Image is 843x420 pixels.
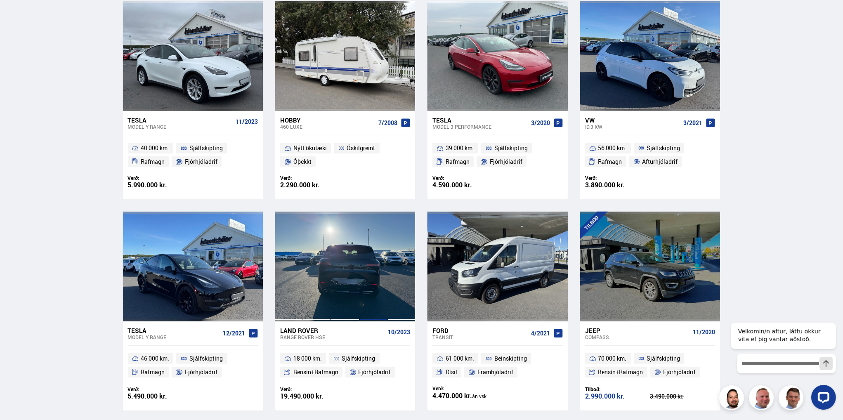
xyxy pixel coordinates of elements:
[598,157,622,167] span: Rafmagn
[141,354,169,363] span: 46 000 km.
[585,393,650,400] div: 2.990.000 kr.
[280,124,375,130] div: 460 LUXE
[280,334,385,340] div: Range Rover HSE
[432,334,527,340] div: Transit
[293,354,322,363] span: 18 000 km.
[585,327,690,334] div: Jeep
[280,327,385,334] div: Land Rover
[598,354,627,363] span: 70 000 km.
[128,116,232,124] div: Tesla
[189,354,223,363] span: Sjálfskipting
[236,118,258,125] span: 11/2023
[342,354,375,363] span: Sjálfskipting
[720,387,745,411] img: nhp88E3Fdnt1Opn2.png
[427,111,567,199] a: Tesla Model 3 PERFORMANCE 3/2020 39 000 km. Sjálfskipting Rafmagn Fjórhjóladrif Verð: 4.590.000 kr.
[185,157,217,167] span: Fjórhjóladrif
[280,393,345,400] div: 19.490.000 kr.
[347,143,375,153] span: Óskilgreint
[223,330,245,337] span: 12/2021
[446,157,470,167] span: Rafmagn
[128,386,193,392] div: Verð:
[388,329,410,335] span: 10/2023
[378,120,397,126] span: 7/2008
[280,386,345,392] div: Verð:
[141,143,169,153] span: 40 000 km.
[494,143,528,153] span: Sjálfskipting
[477,367,513,377] span: Framhjóladrif
[427,321,567,411] a: Ford Transit 4/2021 61 000 km. Beinskipting Dísil Framhjóladrif Verð: 4.470.000 kr.án vsk.
[185,367,217,377] span: Fjórhjóladrif
[128,334,220,340] div: Model Y RANGE
[490,157,522,167] span: Fjórhjóladrif
[280,116,375,124] div: Hobby
[293,367,338,377] span: Bensín+Rafmagn
[432,182,498,189] div: 4.590.000 kr.
[432,175,498,181] div: Verð:
[128,393,193,400] div: 5.490.000 kr.
[663,367,696,377] span: Fjórhjóladrif
[494,354,527,363] span: Beinskipting
[598,143,627,153] span: 56 000 km.
[275,111,415,199] a: Hobby 460 LUXE 7/2008 Nýtt ökutæki Óskilgreint Óþekkt Verð: 2.290.000 kr.
[585,386,650,392] div: Tilboð:
[293,143,327,153] span: Nýtt ökutæki
[280,175,345,181] div: Verð:
[585,175,650,181] div: Verð:
[585,334,690,340] div: Compass
[472,393,488,399] span: án vsk.
[598,367,643,377] span: Bensín+Rafmagn
[123,111,263,199] a: Tesla Model Y RANGE 11/2023 40 000 km. Sjálfskipting Rafmagn Fjórhjóladrif Verð: 5.990.000 kr.
[123,321,263,411] a: Tesla Model Y RANGE 12/2021 46 000 km. Sjálfskipting Rafmagn Fjórhjóladrif Verð: 5.490.000 kr.
[580,111,720,199] a: VW ID.3 KW 3/2021 56 000 km. Sjálfskipting Rafmagn Afturhjóladrif Verð: 3.890.000 kr.
[647,354,680,363] span: Sjálfskipting
[446,143,474,153] span: 39 000 km.
[141,367,165,377] span: Rafmagn
[128,182,193,189] div: 5.990.000 kr.
[446,367,457,377] span: Dísil
[585,124,680,130] div: ID.3 KW
[432,116,527,124] div: Tesla
[128,175,193,181] div: Verð:
[432,392,498,400] div: 4.470.000 kr.
[275,321,415,411] a: Land Rover Range Rover HSE 10/2023 18 000 km. Sjálfskipting Bensín+Rafmagn Fjórhjóladrif Verð: 19...
[446,354,474,363] span: 61 000 km.
[647,143,680,153] span: Sjálfskipting
[280,182,345,189] div: 2.290.000 kr.
[128,124,232,130] div: Model Y RANGE
[531,330,550,337] span: 4/2021
[724,308,839,416] iframe: LiveChat chat widget
[128,327,220,334] div: Tesla
[432,124,527,130] div: Model 3 PERFORMANCE
[531,120,550,126] span: 3/2020
[585,116,680,124] div: VW
[141,157,165,167] span: Rafmagn
[580,321,720,411] a: Jeep Compass 11/2020 70 000 km. Sjálfskipting Bensín+Rafmagn Fjórhjóladrif Tilboð: 2.990.000 kr. ...
[683,120,702,126] span: 3/2021
[359,367,391,377] span: Fjórhjóladrif
[642,157,678,167] span: Afturhjóladrif
[693,329,715,335] span: 11/2020
[189,143,223,153] span: Sjálfskipting
[432,385,498,392] div: Verð:
[585,182,650,189] div: 3.890.000 kr.
[432,327,527,334] div: Ford
[650,394,715,399] div: 3.490.000 kr.
[293,157,312,167] span: Óþekkt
